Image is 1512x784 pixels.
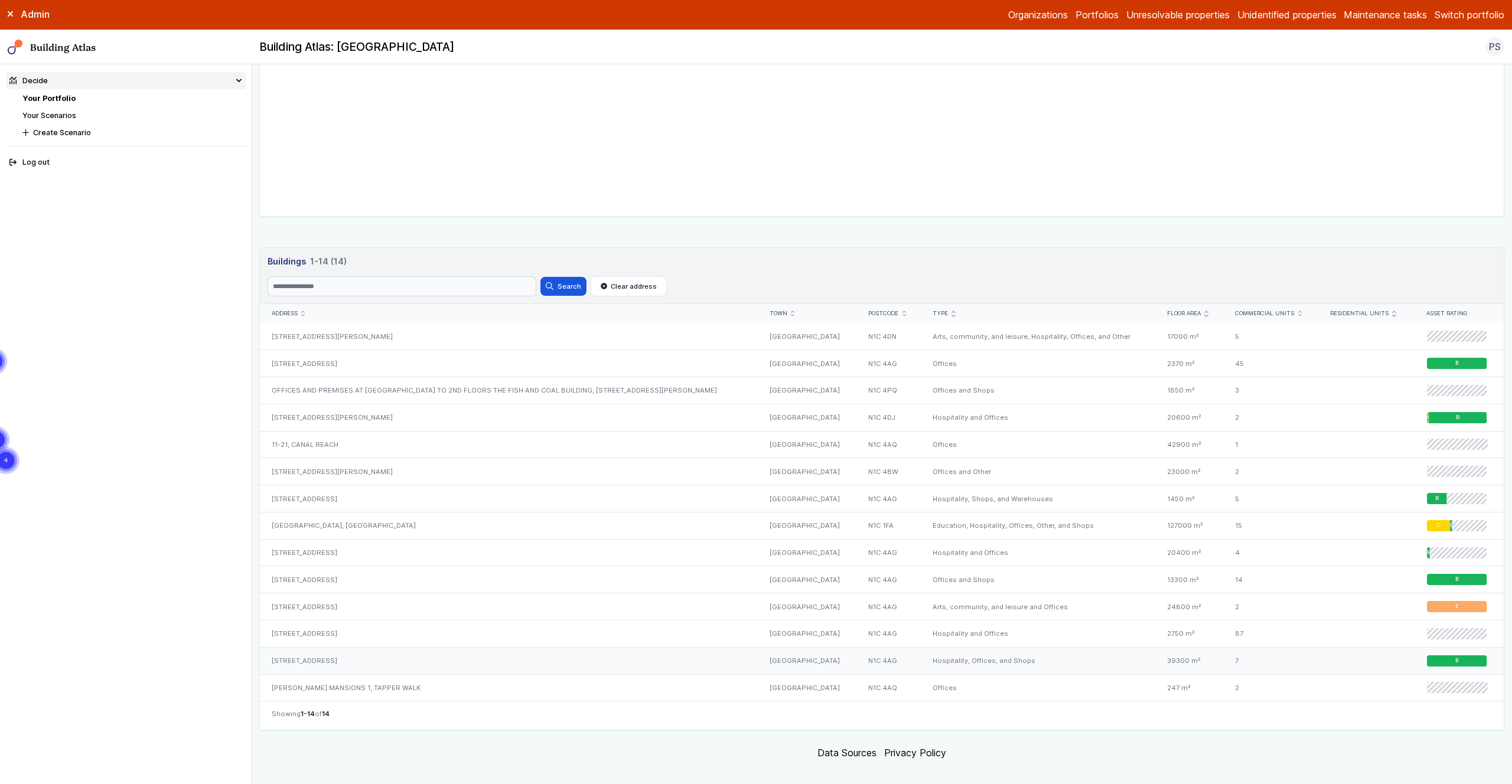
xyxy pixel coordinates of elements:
span: B [1427,549,1430,557]
div: 20400 m² [1156,539,1224,566]
div: 2 [1224,404,1319,431]
span: 1-14 [301,710,315,718]
div: N1C 4AQ [857,674,921,701]
div: N1C 4DN [857,323,921,349]
div: OFFICES AND PREMISES AT [GEOGRAPHIC_DATA] TO 2ND FLOORS THE FISH AND COAL BUILDING, [STREET_ADDRE... [260,377,758,404]
div: [GEOGRAPHIC_DATA] [758,512,857,539]
span: PS [1489,40,1501,54]
div: N1C 1FA [857,512,921,539]
div: 7 [1224,647,1319,674]
a: [STREET_ADDRESS][GEOGRAPHIC_DATA]N1C 4AGHospitality and Offices20400 m²4B [260,539,1504,566]
span: B [1456,657,1459,665]
button: Search [540,277,586,296]
div: [GEOGRAPHIC_DATA] [758,350,857,377]
div: 11-21, CANAL REACH [260,431,758,458]
a: [STREET_ADDRESS][GEOGRAPHIC_DATA]N1C 4AGOffices and Shops13300 m²14B [260,566,1504,593]
a: [STREET_ADDRESS][GEOGRAPHIC_DATA]N1C 4AGHospitality, Offices, and Shops39300 m²7B [260,647,1504,674]
span: 1-14 (14) [310,255,347,268]
a: Your Portfolio [22,94,76,103]
a: [STREET_ADDRESS][PERSON_NAME][GEOGRAPHIC_DATA]N1C 4BWOffices and Other23000 m²2 [260,458,1504,485]
div: 5 [1224,323,1319,349]
div: 42900 m² [1156,431,1224,458]
div: N1C 4AG [857,350,921,377]
div: [STREET_ADDRESS] [260,566,758,593]
div: N1C 4PQ [857,377,921,404]
div: [GEOGRAPHIC_DATA] [758,539,857,566]
div: Commercial units [1235,310,1307,318]
span: B [1451,522,1452,530]
div: 5 [1224,485,1319,512]
div: [GEOGRAPHIC_DATA] [758,620,857,648]
div: Decide [9,75,48,86]
div: 39300 m² [1156,647,1224,674]
div: N1C 4AQ [857,431,921,458]
div: Education, Hospitality, Offices, Other, and Shops [921,512,1156,539]
div: 24800 m² [1156,593,1224,620]
div: Type [933,310,1145,318]
div: [STREET_ADDRESS] [260,350,758,377]
a: Organizations [1008,8,1068,22]
div: [STREET_ADDRESS][PERSON_NAME] [260,404,758,431]
div: N1C 4AG [857,593,921,620]
div: 87 [1224,620,1319,648]
div: [GEOGRAPHIC_DATA] [758,458,857,485]
summary: Decide [6,72,246,89]
div: Hospitality and Offices [921,539,1156,566]
div: Hospitality and Offices [921,404,1156,431]
div: [GEOGRAPHIC_DATA] [758,566,857,593]
div: Offices and Other [921,458,1156,485]
div: [STREET_ADDRESS] [260,647,758,674]
span: Showing of [272,709,330,718]
a: Unidentified properties [1237,8,1337,22]
a: [STREET_ADDRESS][GEOGRAPHIC_DATA]N1C 4AGArts, community, and leisure and Offices24800 m²2E [260,593,1504,620]
a: [GEOGRAPHIC_DATA], [GEOGRAPHIC_DATA][GEOGRAPHIC_DATA]N1C 1FAEducation, Hospitality, Offices, Othe... [260,512,1504,539]
button: Switch portfolio [1435,8,1504,22]
div: Postcode [868,310,910,318]
div: [GEOGRAPHIC_DATA] [758,431,857,458]
a: OFFICES AND PREMISES AT [GEOGRAPHIC_DATA] TO 2ND FLOORS THE FISH AND COAL BUILDING, [STREET_ADDRE... [260,377,1504,404]
div: N1C 4AG [857,485,921,512]
div: [GEOGRAPHIC_DATA] [758,647,857,674]
span: 14 [322,710,330,718]
div: 4 [1224,539,1319,566]
a: [STREET_ADDRESS][PERSON_NAME][GEOGRAPHIC_DATA]N1C 4DJHospitality and Offices20600 m²2CB [260,404,1504,431]
span: B [1456,576,1459,583]
div: Floor area [1167,310,1213,318]
div: [GEOGRAPHIC_DATA] [758,404,857,431]
div: 2370 m² [1156,350,1224,377]
div: 2 [1224,593,1319,620]
div: 3 [1224,377,1319,404]
div: Residential units [1330,310,1402,318]
h3: Buildings [268,255,1496,268]
button: Create Scenario [19,124,246,141]
div: Hospitality, Offices, and Shops [921,647,1156,674]
div: 127000 m² [1156,512,1224,539]
div: [GEOGRAPHIC_DATA] [758,485,857,512]
div: 1 [1224,431,1319,458]
div: Asset rating [1426,310,1493,318]
div: 15 [1224,512,1319,539]
div: 13300 m² [1156,566,1224,593]
div: Offices and Shops [921,566,1156,593]
span: B [1435,495,1439,502]
a: Portfolios [1076,8,1119,22]
span: B [1456,360,1459,367]
div: Town [770,310,846,318]
div: [STREET_ADDRESS] [260,485,758,512]
div: 14 [1224,566,1319,593]
div: [GEOGRAPHIC_DATA] [758,323,857,349]
a: [STREET_ADDRESS][GEOGRAPHIC_DATA]N1C 4AGOffices2370 m²45B [260,350,1504,377]
div: 1450 m² [1156,485,1224,512]
a: [PERSON_NAME] MANSIONS 1, TAPPER WALK[GEOGRAPHIC_DATA]N1C 4AQOffices247 m²2 [260,674,1504,701]
span: B [1456,414,1460,422]
div: Offices [921,674,1156,701]
span: C [1427,414,1429,422]
img: main-0bbd2752.svg [8,40,23,55]
div: 17000 m² [1156,323,1224,349]
div: N1C 4AG [857,647,921,674]
a: [STREET_ADDRESS][GEOGRAPHIC_DATA]N1C 4AGHospitality and Offices2750 m²87 [260,620,1504,648]
div: [GEOGRAPHIC_DATA] [758,377,857,404]
div: N1C 4BW [857,458,921,485]
div: 23000 m² [1156,458,1224,485]
div: [STREET_ADDRESS] [260,593,758,620]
